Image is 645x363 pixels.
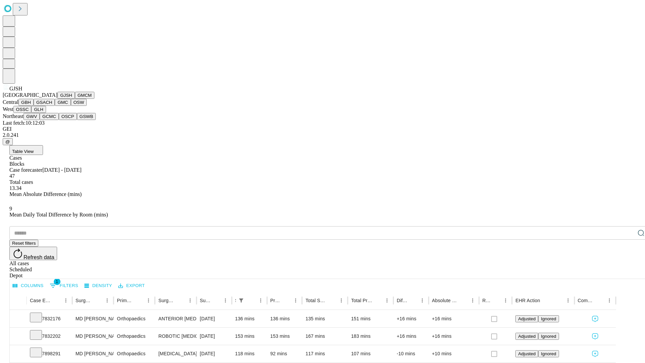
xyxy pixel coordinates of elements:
[134,296,144,305] button: Sort
[76,298,92,303] div: Surgeon Name
[538,350,559,357] button: Ignored
[518,316,535,321] span: Adjusted
[185,296,195,305] button: Menu
[397,298,407,303] div: Difference
[59,113,77,120] button: OSCP
[3,120,45,126] span: Last fetch: 10:12:03
[9,145,43,155] button: Table View
[5,139,10,144] span: @
[518,334,535,339] span: Adjusted
[42,167,81,173] span: [DATE] - [DATE]
[270,298,281,303] div: Predicted In Room Duration
[351,328,390,345] div: 183 mins
[117,328,152,345] div: Orthopaedics
[117,298,134,303] div: Primary Service
[200,328,228,345] div: [DATE]
[236,296,246,305] button: Show filters
[9,240,38,247] button: Reset filters
[75,92,94,99] button: GMCM
[34,99,55,106] button: GSACH
[211,296,221,305] button: Sort
[605,296,614,305] button: Menu
[351,345,390,362] div: 107 mins
[30,298,51,303] div: Case Epic Id
[13,106,32,113] button: OSSC
[408,296,418,305] button: Sort
[13,331,23,342] button: Expand
[158,298,175,303] div: Surgery Name
[291,296,300,305] button: Menu
[24,254,54,260] span: Refresh data
[282,296,291,305] button: Sort
[563,296,573,305] button: Menu
[541,296,550,305] button: Sort
[270,310,299,327] div: 136 mins
[397,345,425,362] div: -10 mins
[30,345,69,362] div: 7898291
[12,241,36,246] span: Reset filters
[515,298,540,303] div: EHR Action
[76,310,110,327] div: MD [PERSON_NAME] [PERSON_NAME]
[77,113,96,120] button: GSWB
[482,298,491,303] div: Resolved in EHR
[144,296,153,305] button: Menu
[515,333,538,340] button: Adjusted
[200,298,211,303] div: Surgery Date
[578,298,595,303] div: Comments
[305,345,344,362] div: 117 mins
[305,298,327,303] div: Total Scheduled Duration
[3,113,24,119] span: Northeast
[3,99,18,105] span: Central
[515,350,538,357] button: Adjusted
[9,212,108,217] span: Mean Daily Total Difference by Room (mins)
[397,328,425,345] div: +16 mins
[270,345,299,362] div: 92 mins
[397,310,425,327] div: +16 mins
[9,86,22,91] span: GJSH
[9,167,42,173] span: Case forecaster
[13,348,23,360] button: Expand
[3,138,13,145] button: @
[337,296,346,305] button: Menu
[236,296,246,305] div: 1 active filter
[9,247,57,260] button: Refresh data
[418,296,427,305] button: Menu
[235,310,264,327] div: 136 mins
[351,298,372,303] div: Total Predicted Duration
[459,296,468,305] button: Sort
[200,310,228,327] div: [DATE]
[83,281,114,291] button: Density
[595,296,605,305] button: Sort
[11,281,45,291] button: Select columns
[55,99,71,106] button: GMC
[30,328,69,345] div: 7832202
[235,328,264,345] div: 153 mins
[117,345,152,362] div: Orthopaedics
[382,296,392,305] button: Menu
[9,191,82,197] span: Mean Absolute Difference (mins)
[176,296,185,305] button: Sort
[235,298,236,303] div: Scheduled In Room Duration
[12,149,34,154] span: Table View
[18,99,34,106] button: GBH
[518,351,535,356] span: Adjusted
[9,185,21,191] span: 13.34
[158,345,193,362] div: [MEDICAL_DATA] MEDIAL AND LATERAL MENISCECTOMY
[3,92,57,98] span: [GEOGRAPHIC_DATA]
[76,328,110,345] div: MD [PERSON_NAME] [PERSON_NAME]
[117,281,146,291] button: Export
[52,296,61,305] button: Sort
[538,315,559,322] button: Ignored
[432,345,476,362] div: +10 mins
[501,296,510,305] button: Menu
[30,310,69,327] div: 7832176
[432,298,458,303] div: Absolute Difference
[235,345,264,362] div: 118 mins
[54,278,60,285] span: 1
[71,99,87,106] button: OSW
[432,328,476,345] div: +16 mins
[158,328,193,345] div: ROBOTIC [MEDICAL_DATA] KNEE TOTAL
[61,296,71,305] button: Menu
[9,206,12,211] span: 9
[351,310,390,327] div: 151 mins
